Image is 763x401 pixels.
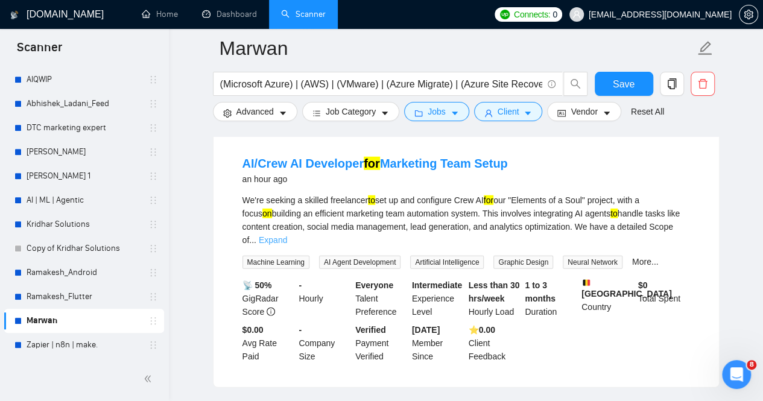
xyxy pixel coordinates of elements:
b: - [299,325,302,335]
span: idcard [557,109,566,118]
button: setting [739,5,758,24]
div: Member Since [410,323,466,363]
span: edit [697,40,713,56]
img: upwork-logo.png [500,10,510,19]
div: Duration [522,279,579,318]
span: holder [148,316,158,326]
b: Verified [355,325,386,335]
button: idcardVendorcaret-down [547,102,621,121]
button: delete [691,72,715,96]
span: Machine Learning [242,256,309,269]
span: double-left [144,373,156,385]
a: Reset All [631,105,664,118]
span: AI Agent Development [319,256,400,269]
span: info-circle [548,80,556,88]
span: Connects: [514,8,550,21]
span: Save [613,77,635,92]
span: holder [148,244,158,253]
b: 📡 50% [242,280,272,290]
span: Artificial Intelligence [410,256,484,269]
span: holder [148,99,158,109]
button: barsJob Categorycaret-down [302,102,399,121]
mark: to [368,195,375,205]
div: Country [579,279,636,318]
span: caret-down [451,109,459,118]
b: Everyone [355,280,393,290]
a: searchScanner [281,9,326,19]
a: Zapier | n8n | make. [27,333,141,357]
span: holder [148,75,158,84]
span: holder [148,147,158,157]
span: caret-down [279,109,287,118]
div: Payment Verified [353,323,410,363]
b: Less than 30 hrs/week [469,280,520,303]
a: Expand [259,235,287,245]
span: search [564,78,587,89]
span: Neural Network [563,256,622,269]
input: Scanner name... [220,33,695,63]
mark: on [262,209,272,218]
span: Scanner [7,39,72,64]
a: dashboardDashboard [202,9,257,19]
a: AI | ML | Agentic [27,188,141,212]
span: user [572,10,581,19]
img: 🇧🇪 [582,279,590,287]
img: logo [10,5,19,25]
b: Intermediate [412,280,462,290]
span: Graphic Design [493,256,553,269]
button: search [563,72,587,96]
span: ... [249,235,256,245]
mark: for [364,157,380,170]
span: Advanced [236,105,274,118]
input: Search Freelance Jobs... [220,77,542,92]
a: AI/Crew AI DeveloperforMarketing Team Setup [242,157,508,170]
div: Company Size [296,323,353,363]
div: Total Spent [636,279,692,318]
b: [GEOGRAPHIC_DATA] [581,279,672,298]
span: folder [414,109,423,118]
span: 8 [747,360,756,370]
span: holder [148,195,158,205]
a: Ramakesh_Android [27,260,141,285]
span: holder [148,123,158,133]
b: 1 to 3 months [525,280,556,303]
a: Marwan [27,309,141,333]
a: [PERSON_NAME] [27,140,141,164]
span: bars [312,109,321,118]
span: holder [148,340,158,350]
a: More... [632,257,659,267]
button: copy [660,72,684,96]
iframe: Intercom live chat [722,360,751,389]
div: We're seeking a skilled freelancer set up and configure Crew AI our "Elements of a Soul" project,... [242,194,690,247]
a: DTC marketing expert [27,116,141,140]
span: info-circle [267,308,275,316]
span: Client [498,105,519,118]
span: user [484,109,493,118]
b: [DATE] [412,325,440,335]
button: userClientcaret-down [474,102,543,121]
span: caret-down [603,109,611,118]
div: Hourly [296,279,353,318]
b: $ 0 [638,280,648,290]
a: homeHome [142,9,178,19]
span: caret-down [524,109,532,118]
a: Kridhar Solutions [27,212,141,236]
a: [PERSON_NAME] 1 [27,164,141,188]
a: Abhishek_Ladani_Feed [27,92,141,116]
button: Save [595,72,653,96]
a: AIQWIP [27,68,141,92]
span: setting [223,109,232,118]
b: ⭐️ 0.00 [469,325,495,335]
span: Job Category [326,105,376,118]
span: Jobs [428,105,446,118]
a: Copy of Kridhar Solutions [27,236,141,260]
span: Vendor [571,105,597,118]
a: Ramakesh_Flutter [27,285,141,309]
a: setting [739,10,758,19]
div: GigRadar Score [240,279,297,318]
div: an hour ago [242,172,508,186]
b: $0.00 [242,325,264,335]
span: caret-down [381,109,389,118]
button: folderJobscaret-down [404,102,469,121]
mark: to [610,209,618,218]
